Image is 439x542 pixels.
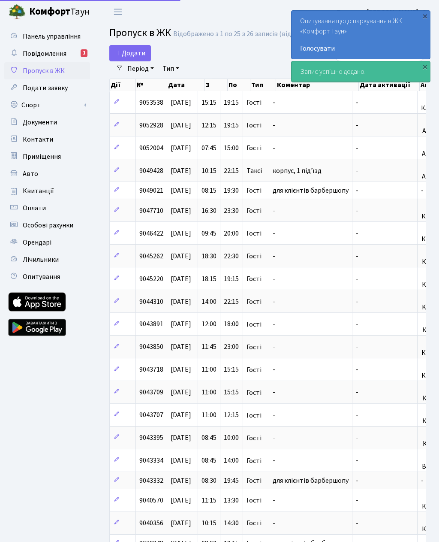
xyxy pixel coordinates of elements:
[4,62,90,79] a: Пропуск в ЖК
[247,167,262,174] span: Таксі
[300,43,421,54] a: Голосувати
[247,298,262,305] span: Гості
[139,143,163,153] span: 9052004
[139,98,163,107] span: 9053538
[23,186,54,196] span: Квитанції
[247,497,262,504] span: Гості
[4,114,90,131] a: Документи
[201,166,216,176] span: 10:15
[224,274,239,284] span: 19:15
[224,518,239,528] span: 14:30
[4,200,90,217] a: Оплати
[224,320,239,329] span: 18:00
[276,79,359,91] th: Коментар
[201,365,216,375] span: 11:00
[171,297,191,306] span: [DATE]
[171,206,191,215] span: [DATE]
[115,48,145,58] span: Додати
[356,251,358,261] span: -
[139,206,163,215] span: 9047710
[247,122,262,129] span: Гості
[356,320,358,329] span: -
[205,79,228,91] th: З
[421,186,424,195] span: -
[139,251,163,261] span: 9045262
[247,366,262,373] span: Гості
[4,28,90,45] a: Панель управління
[356,342,358,352] span: -
[23,49,66,58] span: Повідомлення
[273,456,275,466] span: -
[224,476,239,485] span: 19:45
[4,268,90,285] a: Опитування
[356,297,358,306] span: -
[139,365,163,375] span: 9043718
[224,98,239,107] span: 19:15
[247,276,262,282] span: Гості
[159,61,183,76] a: Тип
[224,143,239,153] span: 15:00
[273,274,275,284] span: -
[139,411,163,420] span: 9043707
[273,365,275,375] span: -
[224,121,239,130] span: 19:15
[273,433,275,443] span: -
[356,433,358,443] span: -
[139,166,163,176] span: 9049428
[247,520,262,527] span: Гості
[356,274,358,284] span: -
[23,272,60,282] span: Опитування
[421,476,424,485] span: -
[201,121,216,130] span: 12:15
[171,274,191,284] span: [DATE]
[139,433,163,443] span: 9043395
[110,79,136,91] th: Дії
[247,412,262,419] span: Гості
[29,5,90,19] span: Таун
[23,238,51,247] span: Орендарі
[273,229,275,238] span: -
[23,169,38,179] span: Авто
[247,99,262,106] span: Гості
[124,61,157,76] a: Період
[4,217,90,234] a: Особові рахунки
[201,186,216,195] span: 08:15
[273,297,275,306] span: -
[139,320,163,329] span: 9043891
[247,389,262,396] span: Гості
[356,166,358,176] span: -
[247,230,262,237] span: Гості
[247,253,262,260] span: Гості
[23,118,57,127] span: Документи
[247,435,262,442] span: Гості
[292,11,430,59] div: Опитування щодо паркування в ЖК «Комфорт Таун»
[9,3,26,21] img: logo.png
[171,365,191,375] span: [DATE]
[247,321,262,328] span: Гості
[273,320,275,329] span: -
[4,45,90,62] a: Повідомлення1
[139,518,163,528] span: 9040356
[273,251,275,261] span: -
[224,342,239,352] span: 23:00
[139,297,163,306] span: 9044310
[23,203,46,213] span: Оплати
[139,496,163,505] span: 9040570
[356,186,358,195] span: -
[109,45,151,61] a: Додати
[139,476,163,485] span: 9043332
[201,411,216,420] span: 11:00
[171,433,191,443] span: [DATE]
[201,98,216,107] span: 15:15
[201,476,216,485] span: 08:30
[107,5,129,19] button: Переключити навігацію
[23,83,68,93] span: Подати заявку
[273,98,275,107] span: -
[201,206,216,215] span: 16:30
[171,229,191,238] span: [DATE]
[356,518,358,528] span: -
[247,187,262,194] span: Гості
[224,166,239,176] span: 22:15
[171,251,191,261] span: [DATE]
[201,433,216,443] span: 08:45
